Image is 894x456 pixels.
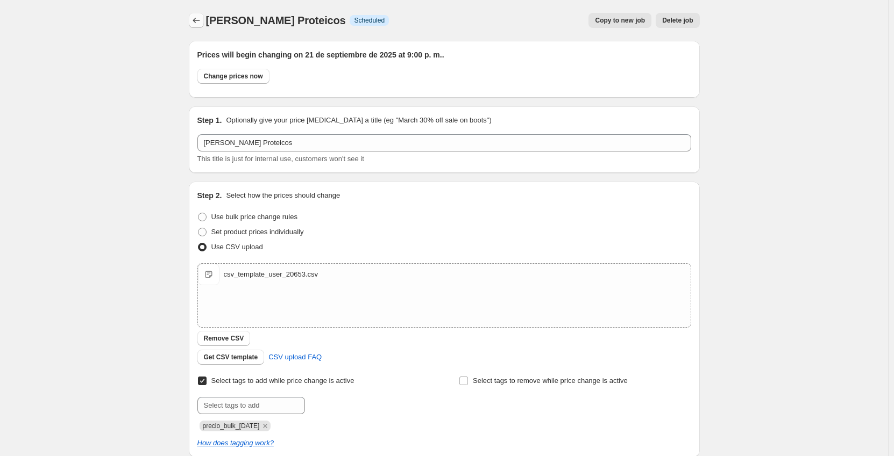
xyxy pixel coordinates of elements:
[588,13,651,28] button: Copy to new job
[204,72,263,81] span: Change prices now
[197,49,691,60] h2: Prices will begin changing on 21 de septiembre de 2025 at 9:00 p. m..
[211,228,304,236] span: Set product prices individually
[224,269,318,280] div: csv_template_user_20653.csv
[211,377,354,385] span: Select tags to add while price change is active
[211,243,263,251] span: Use CSV upload
[197,397,305,414] input: Select tags to add
[473,377,628,385] span: Select tags to remove while price change is active
[197,190,222,201] h2: Step 2.
[197,331,251,346] button: Remove CSV
[197,155,364,163] span: This title is just for internal use, customers won't see it
[268,352,322,363] span: CSV upload FAQ
[262,349,328,366] a: CSV upload FAQ
[354,16,385,25] span: Scheduled
[203,422,260,430] span: precio_bulk_22sep
[260,421,270,431] button: Remove precio_bulk_22sep
[189,13,204,28] button: Price change jobs
[197,439,274,447] a: How does tagging work?
[197,350,265,365] button: Get CSV template
[595,16,645,25] span: Copy to new job
[204,334,244,343] span: Remove CSV
[197,69,269,84] button: Change prices now
[204,353,258,361] span: Get CSV template
[226,115,491,126] p: Optionally give your price [MEDICAL_DATA] a title (eg "March 30% off sale on boots")
[656,13,699,28] button: Delete job
[226,190,340,201] p: Select how the prices should change
[206,15,346,26] span: [PERSON_NAME] Proteicos
[211,213,297,221] span: Use bulk price change rules
[197,115,222,126] h2: Step 1.
[662,16,693,25] span: Delete job
[197,134,691,151] input: 30% off holiday sale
